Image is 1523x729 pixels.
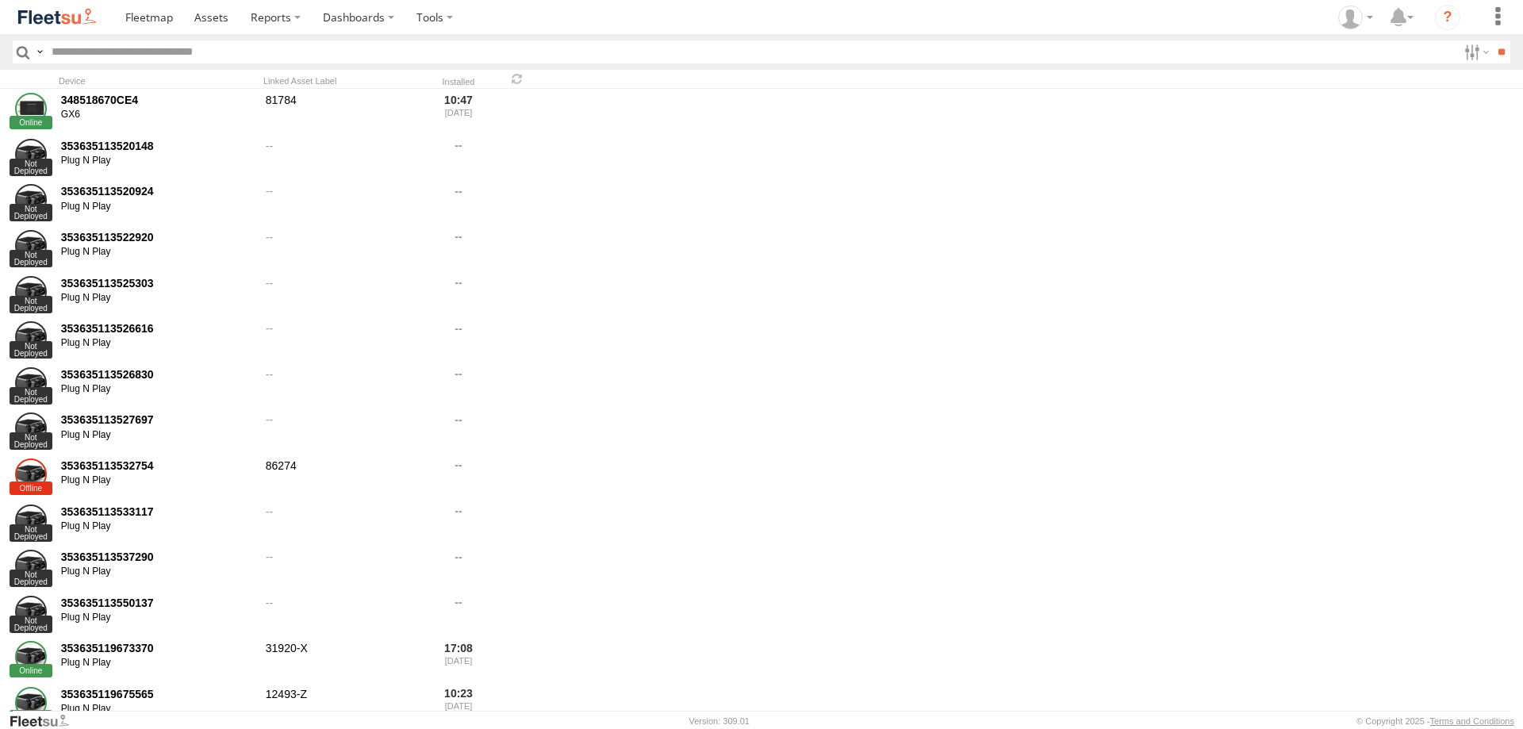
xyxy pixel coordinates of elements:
div: 353635113526830 [61,367,255,382]
div: Plug N Play [61,657,255,670]
div: 12493-Z [263,685,422,727]
img: fleetsu-logo-horizontal.svg [16,6,98,28]
div: 353635113550137 [61,596,255,610]
div: Plug N Play [61,292,255,305]
div: Plug N Play [61,155,255,167]
div: 353635113532754 [61,459,255,473]
a: Terms and Conditions [1430,716,1514,726]
div: 348518670CE4 [61,93,255,107]
a: Visit our Website [9,713,82,729]
div: © Copyright 2025 - [1356,716,1514,726]
i: ? [1435,5,1460,30]
div: Installed [428,79,489,86]
div: Plug N Play [61,337,255,350]
div: 86274 [263,456,422,499]
div: Plug N Play [61,201,255,213]
div: 17:08 [DATE] [428,639,489,682]
div: Plug N Play [61,383,255,396]
div: 81784 [263,90,422,133]
div: Plug N Play [61,474,255,487]
div: 353635113537290 [61,550,255,564]
div: Plug N Play [61,520,255,533]
div: 353635113525303 [61,276,255,290]
div: Plug N Play [61,612,255,624]
div: 10:23 [DATE] [428,685,489,727]
div: 353635113520924 [61,184,255,198]
div: Plug N Play [61,703,255,716]
div: Device [59,75,257,86]
label: Search Query [33,40,46,63]
div: 353635113520148 [61,139,255,153]
div: 353635113533117 [61,505,255,519]
div: 10:47 [DATE] [428,90,489,133]
div: 353635113526616 [61,321,255,336]
div: Version: 309.01 [689,716,750,726]
div: Linked Asset Label [263,75,422,86]
div: Muhammad Babar Raza [1333,6,1379,29]
div: 31920-X [263,639,422,682]
div: 353635113522920 [61,230,255,244]
div: Plug N Play [61,429,255,442]
div: 353635113527697 [61,412,255,427]
div: 353635119675565 [61,687,255,701]
span: Refresh [508,71,527,86]
label: Search Filter Options [1458,40,1492,63]
div: Plug N Play [61,246,255,259]
div: 353635119673370 [61,641,255,655]
div: GX6 [61,109,255,121]
div: Plug N Play [61,566,255,578]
